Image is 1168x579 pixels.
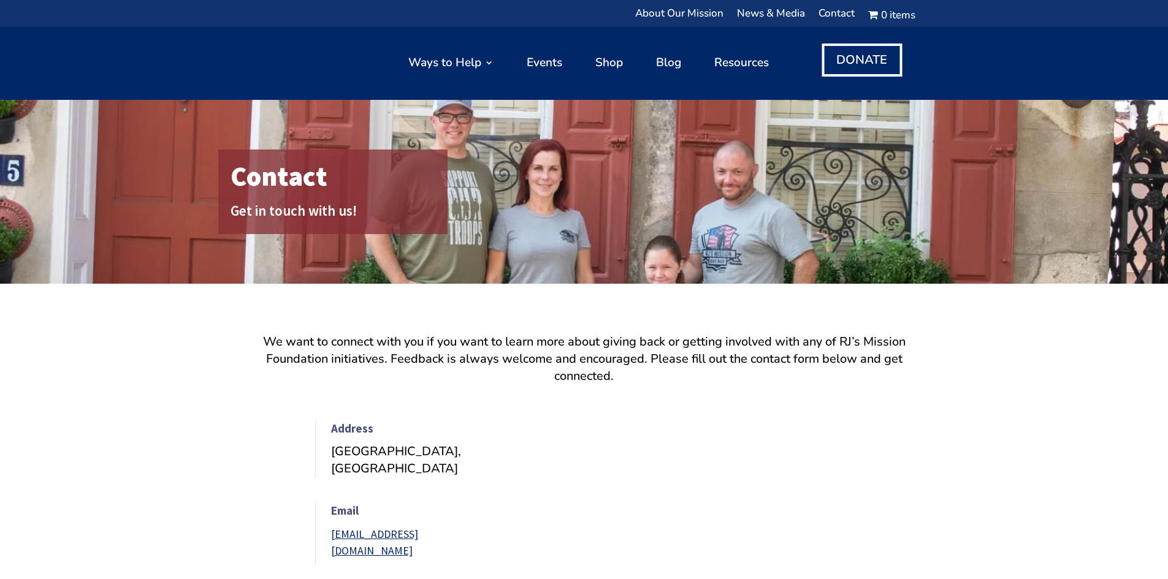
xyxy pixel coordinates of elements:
a: Blog [656,32,681,93]
span: 0 items [881,11,915,20]
span: Email [331,503,359,518]
a: Ways to Help [408,32,494,93]
a: News & Media [737,9,805,25]
h2: Get in touch with us! [231,200,441,228]
a: Cart0 items [868,9,915,25]
i: Cart [868,8,880,22]
a: [EMAIL_ADDRESS][DOMAIN_NAME] [331,527,418,558]
p: We want to connect with you if you want to learn more about giving back or getting involved with ... [253,333,915,385]
a: About Our Mission [635,9,723,25]
a: Resources [714,32,769,93]
h1: Contact [231,156,441,203]
a: Events [527,32,562,93]
a: Shop [595,32,623,93]
p: [GEOGRAPHIC_DATA], [GEOGRAPHIC_DATA] [331,443,472,477]
a: DONATE [822,44,902,77]
a: Contact [819,9,855,25]
span: Address [331,421,373,436]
